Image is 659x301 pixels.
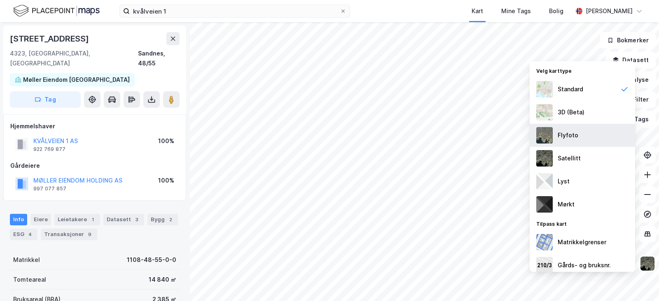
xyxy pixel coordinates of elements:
div: 1108-48-55-0-0 [127,255,176,265]
div: Transaksjoner [41,229,97,240]
div: ESG [10,229,37,240]
div: Gårds- og bruksnr. [558,260,611,270]
div: Datasett [103,214,144,225]
div: 3 [133,215,141,224]
img: Z [536,127,553,144]
img: luj3wr1y2y3+OchiMxRmMxRlscgabnMEmZ7DJGWxyBpucwSZnsMkZbHIGm5zBJmewyRlscgabnMEmZ7DJGWxyBpucwSZnsMkZ... [536,173,553,190]
input: Søk på adresse, matrikkel, gårdeiere, leietakere eller personer [130,5,340,17]
div: Mørkt [558,199,575,209]
button: Bokmerker [600,32,656,49]
div: Møller Eiendom [GEOGRAPHIC_DATA] [23,75,130,85]
div: 2 [166,215,175,224]
div: Leietakere [54,214,100,225]
img: 9k= [536,150,553,167]
div: Info [10,214,27,225]
div: Satellitt [558,153,581,163]
div: Bygg [147,214,178,225]
div: Standard [558,84,583,94]
div: 4 [26,230,34,238]
div: 3D (Beta) [558,107,584,117]
div: 14 840 ㎡ [149,275,176,285]
img: Z [536,81,553,97]
img: 9k= [640,256,655,271]
div: Lyst [558,176,570,186]
div: Mine Tags [501,6,531,16]
div: 1 [89,215,97,224]
div: Hjemmelshaver [10,121,179,131]
div: Flyfoto [558,130,578,140]
div: 922 769 877 [33,146,65,153]
div: Velg karttype [530,63,635,78]
iframe: Chat Widget [618,262,659,301]
button: Filter [616,91,656,108]
div: Bolig [549,6,563,16]
div: Sandnes, 48/55 [138,49,180,68]
div: Gårdeiere [10,161,179,171]
div: Eiere [30,214,51,225]
div: 9 [86,230,94,238]
div: 4323, [GEOGRAPHIC_DATA], [GEOGRAPHIC_DATA] [10,49,138,68]
img: cadastreBorders.cfe08de4b5ddd52a10de.jpeg [536,234,553,250]
img: nCdM7BzjoCAAAAAElFTkSuQmCC [536,196,553,213]
img: Z [536,104,553,120]
button: Tags [617,111,656,127]
button: Tag [10,91,81,108]
button: Datasett [605,52,656,68]
div: Matrikkelgrenser [558,237,606,247]
div: Tilpass kart [530,216,635,231]
div: Matrikkel [13,255,40,265]
img: cadastreKeys.547ab17ec502f5a4ef2b.jpeg [536,257,553,273]
div: 997 077 857 [33,185,66,192]
div: Kontrollprogram for chat [618,262,659,301]
div: [STREET_ADDRESS] [10,32,91,45]
div: Tomteareal [13,275,46,285]
img: logo.f888ab2527a4732fd821a326f86c7f29.svg [13,4,100,18]
div: 100% [158,176,174,185]
div: [PERSON_NAME] [586,6,633,16]
div: Kart [472,6,483,16]
div: 100% [158,136,174,146]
